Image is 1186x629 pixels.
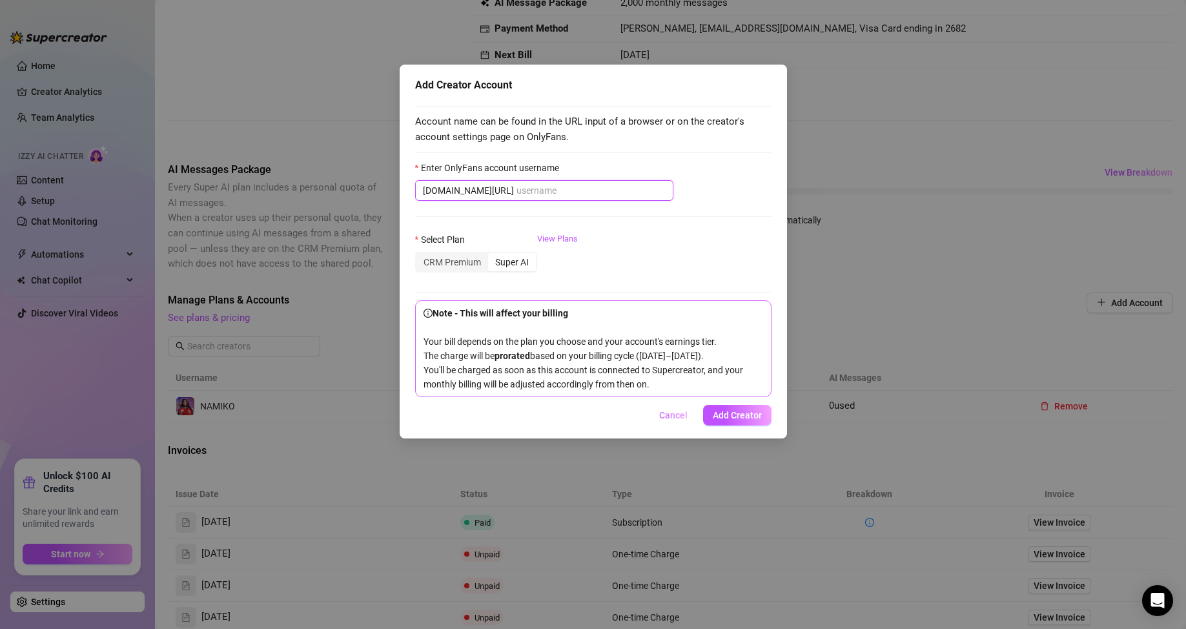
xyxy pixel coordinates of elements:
[424,308,568,318] strong: Note - This will affect your billing
[703,405,772,426] button: Add Creator
[415,232,473,247] label: Select Plan
[516,183,666,198] input: Enter OnlyFans account username
[423,183,514,198] span: [DOMAIN_NAME][URL]
[495,351,530,361] b: prorated
[424,309,433,318] span: info-circle
[1142,585,1173,616] div: Open Intercom Messenger
[659,410,688,420] span: Cancel
[488,253,536,271] div: Super AI
[416,253,488,271] div: CRM Premium
[649,405,698,426] button: Cancel
[415,77,772,93] div: Add Creator Account
[424,308,743,389] span: Your bill depends on the plan you choose and your account's earnings tier. The charge will be bas...
[415,161,567,175] label: Enter OnlyFans account username
[537,232,578,284] a: View Plans
[713,410,762,420] span: Add Creator
[415,114,772,145] span: Account name can be found in the URL input of a browser or on the creator's account settings page...
[415,252,537,273] div: segmented control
